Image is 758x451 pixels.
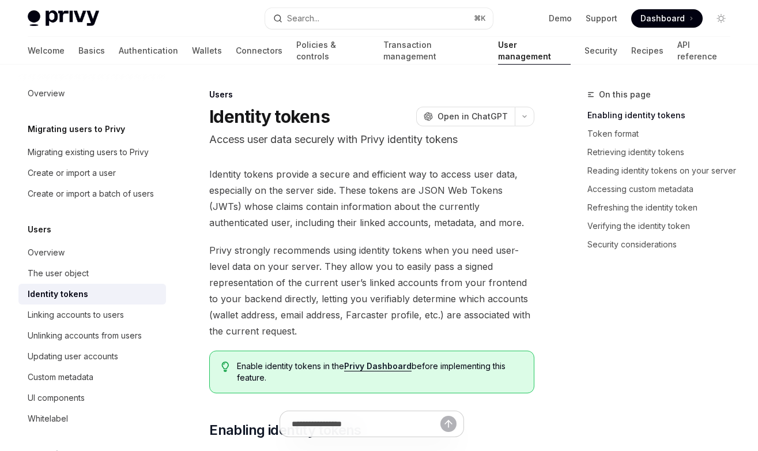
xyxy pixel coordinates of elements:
div: Users [209,89,534,100]
a: Identity tokens [18,284,166,305]
a: Updating user accounts [18,346,166,367]
button: Toggle dark mode [712,9,730,28]
a: Create or import a user [18,163,166,183]
div: UI components [28,391,85,405]
a: Overview [18,242,166,263]
div: Unlinking accounts from users [28,329,142,343]
span: Dashboard [640,13,685,24]
div: Whitelabel [28,412,68,426]
div: Create or import a user [28,166,116,180]
div: Migrating existing users to Privy [28,145,149,159]
a: Wallets [192,37,222,65]
a: The user object [18,263,166,284]
a: Privy Dashboard [344,361,412,371]
span: On this page [599,88,651,102]
a: Authentication [119,37,178,65]
button: Open in ChatGPT [416,107,515,126]
a: Retrieving identity tokens [587,143,740,161]
a: Security considerations [587,235,740,254]
a: Overview [18,83,166,104]
a: Refreshing the identity token [587,198,740,217]
h5: Migrating users to Privy [28,122,125,136]
a: Policies & controls [296,37,369,65]
div: Overview [28,246,65,260]
div: Create or import a batch of users [28,187,154,201]
div: Linking accounts to users [28,308,124,322]
span: Open in ChatGPT [438,111,508,122]
a: Reading identity tokens on your server [587,161,740,180]
a: Recipes [631,37,663,65]
span: Identity tokens provide a secure and efficient way to access user data, especially on the server ... [209,166,534,231]
div: The user object [28,266,89,280]
h1: Identity tokens [209,106,330,127]
a: Support [586,13,617,24]
button: Send message [440,416,457,432]
div: Search... [287,12,319,25]
a: Custom metadata [18,367,166,388]
a: Dashboard [631,9,703,28]
div: Updating user accounts [28,349,118,363]
a: Linking accounts to users [18,305,166,325]
p: Access user data securely with Privy identity tokens [209,131,534,148]
a: Security [584,37,617,65]
span: Enable identity tokens in the before implementing this feature. [237,360,522,384]
a: User management [498,37,571,65]
a: Verifying the identity token [587,217,740,235]
a: Basics [78,37,105,65]
a: Transaction management [383,37,484,65]
a: Welcome [28,37,65,65]
h5: Users [28,223,51,236]
a: Create or import a batch of users [18,183,166,204]
svg: Tip [221,362,229,372]
a: Migrating existing users to Privy [18,142,166,163]
span: Privy strongly recommends using identity tokens when you need user-level data on your server. The... [209,242,534,339]
div: Identity tokens [28,287,88,301]
a: API reference [677,37,731,65]
img: light logo [28,10,99,27]
a: Accessing custom metadata [587,180,740,198]
div: Overview [28,87,65,100]
a: Unlinking accounts from users [18,325,166,346]
a: UI components [18,388,166,408]
span: ⌘ K [474,14,486,23]
a: Connectors [236,37,282,65]
div: Custom metadata [28,370,93,384]
a: Demo [549,13,572,24]
a: Token format [587,125,740,143]
a: Whitelabel [18,408,166,429]
button: Search...⌘K [265,8,493,29]
a: Enabling identity tokens [587,106,740,125]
